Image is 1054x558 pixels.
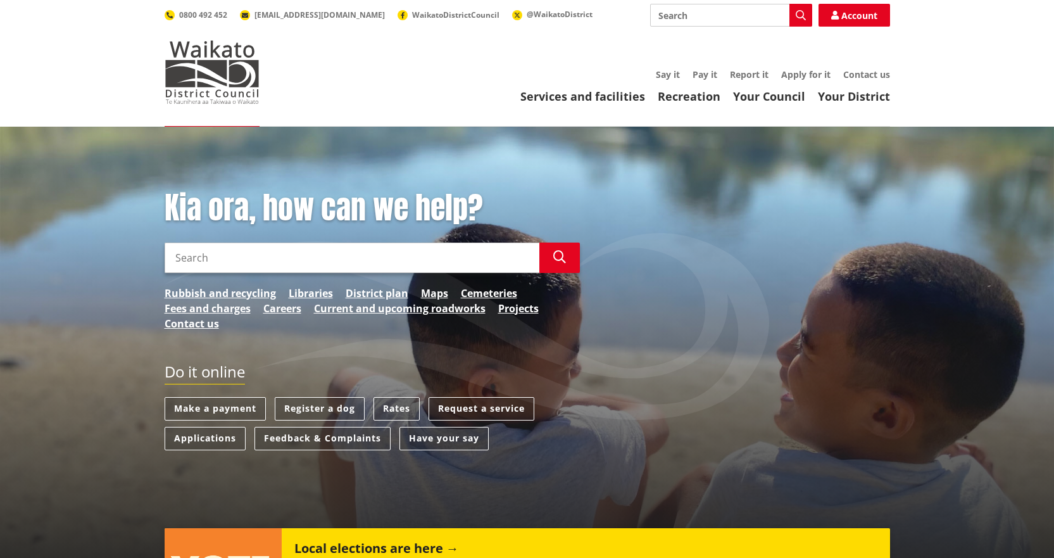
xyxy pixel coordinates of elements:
[346,286,408,301] a: District plan
[512,9,593,20] a: @WaikatoDistrict
[656,68,680,80] a: Say it
[165,397,266,421] a: Make a payment
[398,10,499,20] a: WaikatoDistrictCouncil
[693,68,717,80] a: Pay it
[289,286,333,301] a: Libraries
[165,286,276,301] a: Rubbish and recycling
[658,89,720,104] a: Recreation
[520,89,645,104] a: Services and facilities
[843,68,890,80] a: Contact us
[165,316,219,331] a: Contact us
[730,68,769,80] a: Report it
[240,10,385,20] a: [EMAIL_ADDRESS][DOMAIN_NAME]
[275,397,365,421] a: Register a dog
[165,363,245,385] h2: Do it online
[412,10,499,20] span: WaikatoDistrictCouncil
[179,10,227,20] span: 0800 492 452
[399,427,489,450] a: Have your say
[165,301,251,316] a: Fees and charges
[733,89,805,104] a: Your Council
[314,301,486,316] a: Current and upcoming roadworks
[165,10,227,20] a: 0800 492 452
[373,397,420,421] a: Rates
[818,89,890,104] a: Your District
[254,10,385,20] span: [EMAIL_ADDRESS][DOMAIN_NAME]
[781,68,831,80] a: Apply for it
[165,243,539,273] input: Search input
[165,41,260,104] img: Waikato District Council - Te Kaunihera aa Takiwaa o Waikato
[165,427,246,450] a: Applications
[254,427,391,450] a: Feedback & Complaints
[650,4,812,27] input: Search input
[165,190,580,227] h1: Kia ora, how can we help?
[461,286,517,301] a: Cemeteries
[527,9,593,20] span: @WaikatoDistrict
[429,397,534,421] a: Request a service
[263,301,301,316] a: Careers
[498,301,539,316] a: Projects
[819,4,890,27] a: Account
[421,286,448,301] a: Maps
